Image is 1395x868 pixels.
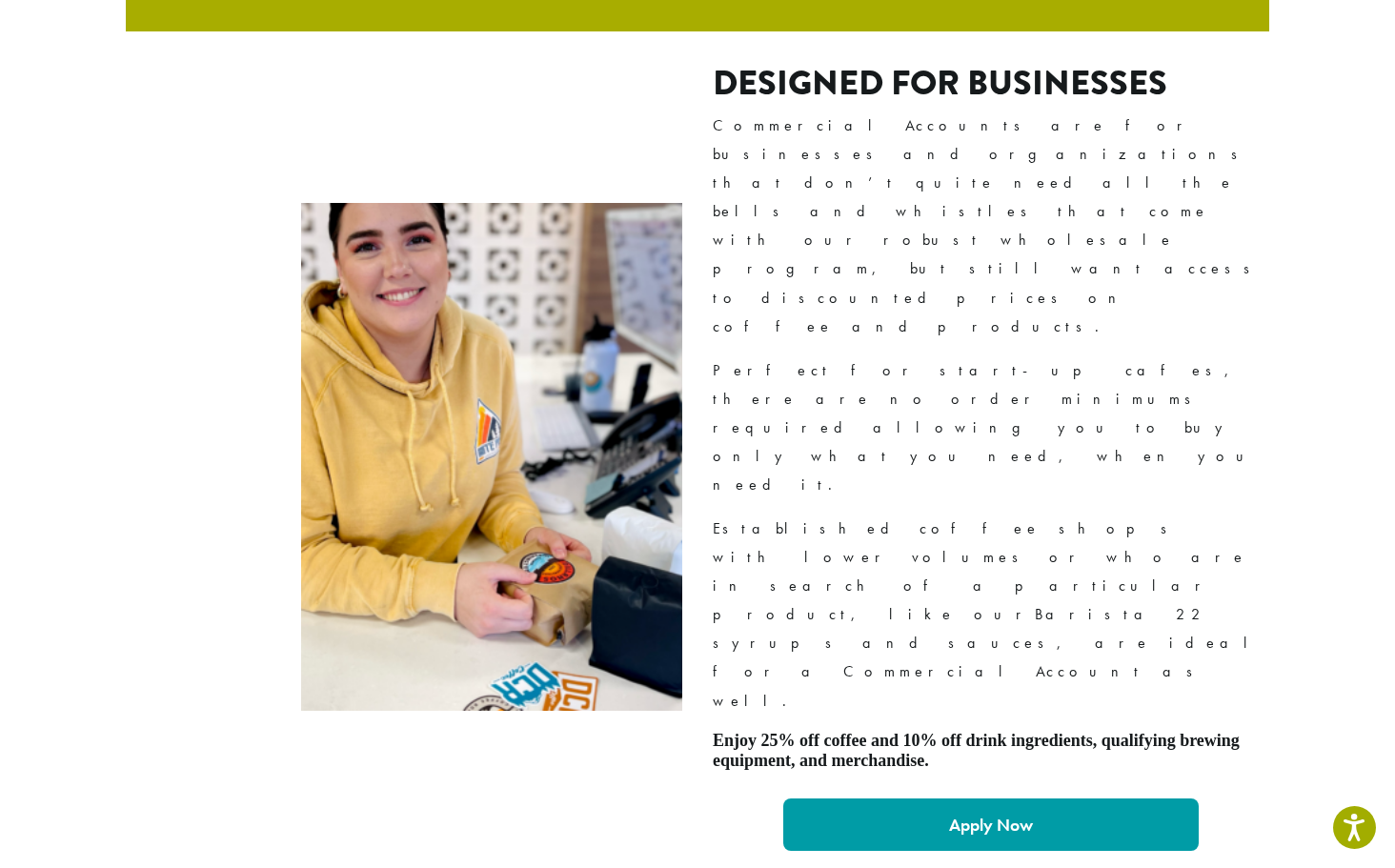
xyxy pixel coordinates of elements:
[713,111,1269,341] p: Commercial Accounts are for businesses and organizations that don’t quite need all the bells and ...
[713,356,1269,499] p: Perfect for start-up cafes, there are no order minimums required allowing you to buy only what yo...
[713,731,1269,772] h5: Enjoy 25% off coffee and 10% off drink ingredients, qualifying brewing equipment, and merchandise.
[713,63,1269,104] h2: Designed For Businesses
[949,814,1033,836] strong: Apply Now
[783,798,1199,851] a: Apply Now
[713,515,1269,716] p: Established coffee shops with lower volumes or who are in search of a particular product, like ou...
